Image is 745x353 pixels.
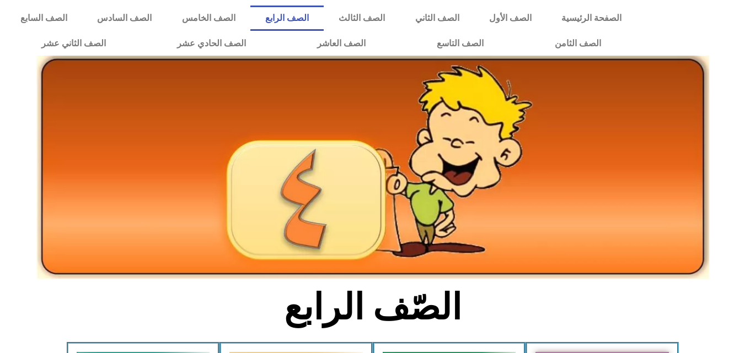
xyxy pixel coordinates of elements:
a: الصف السابع [6,6,82,31]
a: الصف الخامس [167,6,250,31]
a: الصف الحادي عشر [141,31,281,56]
a: الصف السادس [82,6,167,31]
a: الصف الثاني عشر [6,31,141,56]
h2: الصّف الرابع [190,286,555,329]
a: الصف التاسع [401,31,519,56]
a: الصف الأول [474,6,546,31]
a: الصف الثالث [324,6,400,31]
a: الصفحة الرئيسية [546,6,636,31]
a: الصف الرابع [250,6,324,31]
a: الصف العاشر [281,31,401,56]
a: الصف الثاني [400,6,474,31]
a: الصف الثامن [519,31,636,56]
